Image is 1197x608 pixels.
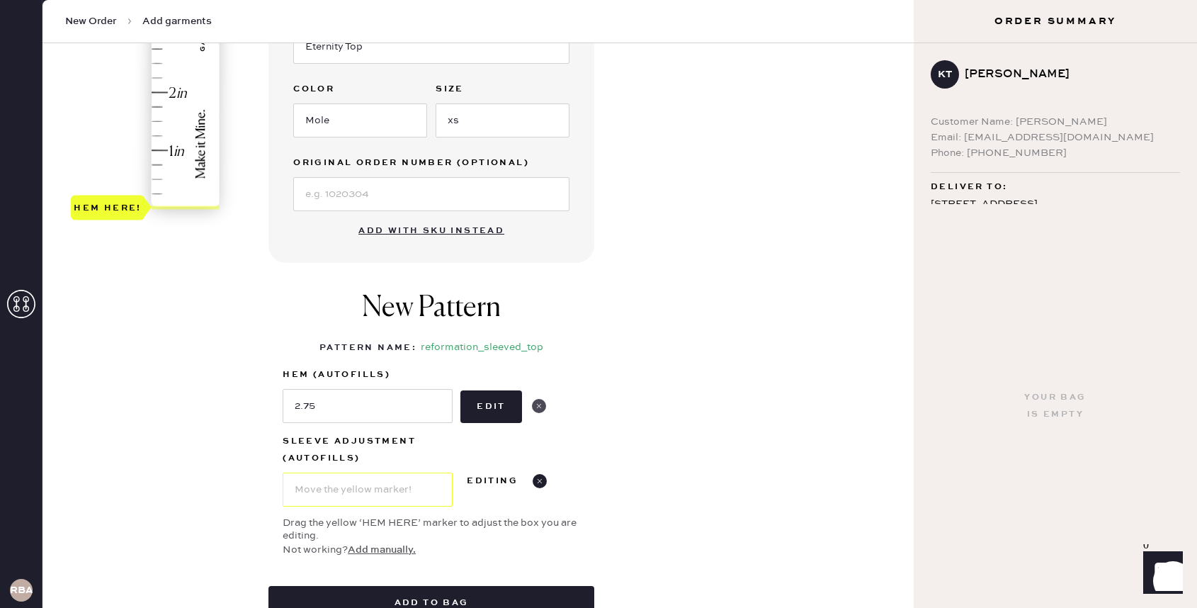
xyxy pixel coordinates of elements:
label: Original Order Number (Optional) [293,154,569,171]
div: Drag the yellow ‘HEM HERE’ marker to adjust the box you are editing. [283,517,586,542]
iframe: Front Chat [1130,544,1191,605]
div: Not working? [283,542,586,558]
div: Phone: [PHONE_NUMBER] [931,145,1180,161]
div: Editing [467,473,518,490]
h1: New Pattern [362,291,501,339]
div: Email: [EMAIL_ADDRESS][DOMAIN_NAME] [931,130,1180,145]
div: [STREET_ADDRESS] Tukwila , WA 98178 [931,196,1180,231]
div: reformation_sleeved_top [421,339,543,356]
h3: Order Summary [914,14,1197,28]
div: Customer Name: [PERSON_NAME] [931,114,1180,130]
div: Hem here! [74,199,142,216]
div: Pattern Name : [319,339,416,356]
input: e.g. 30R [436,103,569,137]
label: Color [293,81,427,98]
h3: RBA [10,585,33,595]
input: Move the yellow marker! [283,389,453,423]
label: Sleeve adjustment (autofills) [283,433,453,467]
div: [PERSON_NAME] [965,66,1169,83]
h3: KT [938,69,952,79]
div: Your bag is empty [1024,389,1086,423]
button: Add with SKU instead [350,217,513,245]
input: Move the yellow marker! [283,473,453,507]
button: Edit [460,390,522,423]
label: Size [436,81,569,98]
span: Deliver to: [931,179,1007,196]
input: e.g. Daisy 2 Pocket [293,30,569,64]
input: e.g. 1020304 [293,177,569,211]
span: New Order [65,14,117,28]
button: Add manually. [348,542,416,558]
input: e.g. Navy [293,103,427,137]
label: Hem (autofills) [283,366,453,383]
span: Add garments [142,14,212,28]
